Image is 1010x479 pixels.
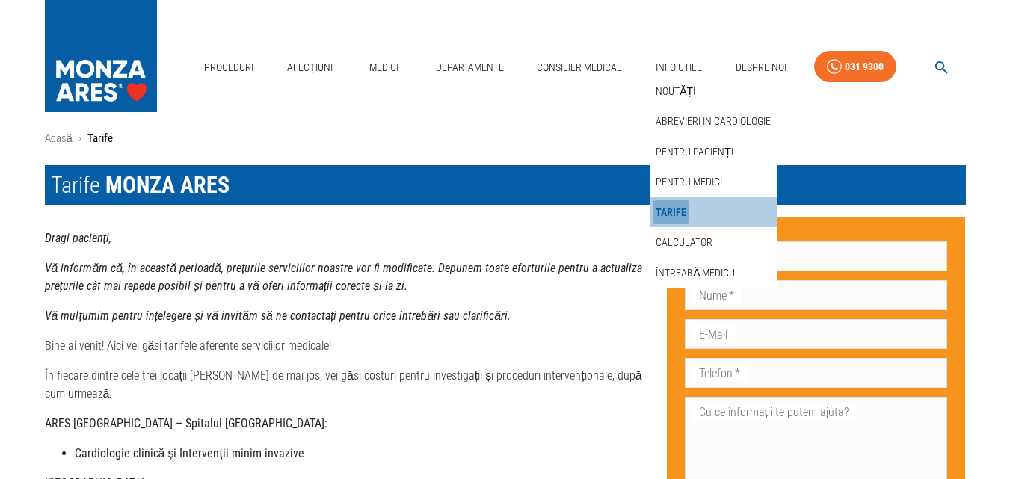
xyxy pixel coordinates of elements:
[650,167,777,197] div: Pentru medici
[650,52,708,83] a: Info Utile
[45,132,73,145] a: Acasă
[45,367,655,403] p: În fiecare dintre cele trei locații [PERSON_NAME] de mai jos, vei găsi costuri pentru investigați...
[45,261,643,293] strong: Vă informăm că, în această perioadă, prețurile serviciilor noastre vor fi modificate. Depunem toa...
[75,446,304,460] strong: Cardiologie clinică și Intervenții minim invazive
[650,197,777,228] div: Tarife
[45,165,966,205] h1: Tarife
[78,130,81,147] li: ›
[650,76,777,107] div: Noutăți
[360,52,408,83] a: Medici
[198,52,259,83] a: Proceduri
[281,52,339,83] a: Afecțiuni
[650,76,777,288] nav: secondary mailbox folders
[105,172,230,198] span: MONZA ARES
[653,109,774,134] a: Abrevieri in cardiologie
[653,140,736,164] a: Pentru pacienți
[650,137,777,167] div: Pentru pacienți
[45,130,966,147] nav: breadcrumb
[650,227,777,258] div: Calculator
[730,52,792,83] a: Despre Noi
[650,258,777,288] div: Întreabă medicul
[45,231,111,245] strong: Dragi pacienți,
[653,170,725,194] a: Pentru medici
[45,337,655,355] p: Bine ai venit! Aici vei găsi tarifele aferente serviciilor medicale!
[653,79,698,104] a: Noutăți
[653,230,715,255] a: Calculator
[87,130,113,147] p: Tarife
[650,106,777,137] div: Abrevieri in cardiologie
[653,200,689,225] a: Tarife
[814,51,896,83] a: 031 9300
[653,261,743,285] a: Întreabă medicul
[430,52,510,83] a: Departamente
[45,309,511,323] strong: Vă mulțumim pentru înțelegere și vă invităm să ne contactați pentru orice întrebări sau clarificări.
[45,416,327,430] strong: ARES [GEOGRAPHIC_DATA] – Spitalul [GEOGRAPHIC_DATA]:
[845,58,884,76] div: 031 9300
[531,52,628,83] a: Consilier Medical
